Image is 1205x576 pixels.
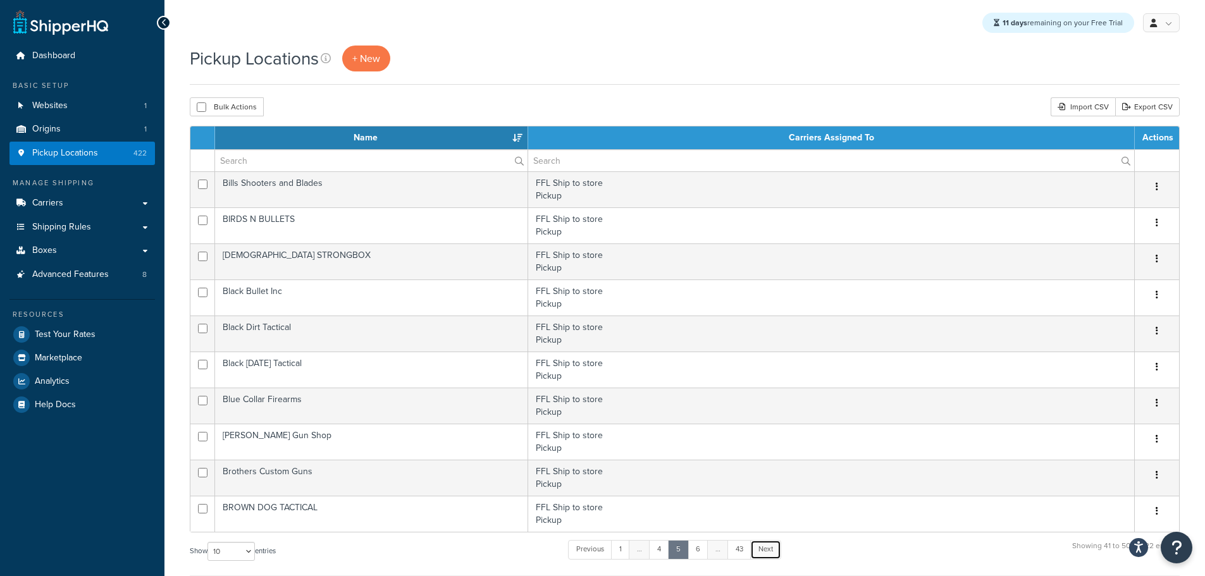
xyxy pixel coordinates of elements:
span: 422 [133,148,147,159]
span: Analytics [35,376,70,387]
th: Carriers Assigned To [528,126,1135,149]
td: FFL Ship to store Pickup [528,279,1135,316]
th: Actions [1135,126,1179,149]
li: Websites [9,94,155,118]
span: 8 [142,269,147,280]
td: BIRDS N BULLETS [215,207,528,243]
span: Marketplace [35,353,82,364]
a: 43 [727,540,751,559]
td: FFL Ship to store Pickup [528,388,1135,424]
a: … [707,540,729,559]
button: Open Resource Center [1161,532,1192,563]
td: FFL Ship to store Pickup [528,496,1135,532]
td: FFL Ship to store Pickup [528,352,1135,388]
a: Next [750,540,781,559]
td: Black Bullet Inc [215,279,528,316]
span: Boxes [32,245,57,256]
input: Search [528,150,1134,171]
span: Carriers [32,198,63,209]
a: Websites 1 [9,94,155,118]
div: Resources [9,309,155,320]
span: Dashboard [32,51,75,61]
td: [PERSON_NAME] Gun Shop [215,424,528,460]
div: Showing 41 to 50 of 422 entries [1072,539,1180,566]
span: Shipping Rules [32,222,91,233]
a: Export CSV [1115,97,1180,116]
a: Previous [568,540,612,559]
a: ShipperHQ Home [13,9,108,35]
span: Origins [32,124,61,135]
a: Test Your Rates [9,323,155,346]
span: Advanced Features [32,269,109,280]
a: Boxes [9,239,155,262]
a: Origins 1 [9,118,155,141]
li: Origins [9,118,155,141]
a: 1 [611,540,630,559]
td: FFL Ship to store Pickup [528,460,1135,496]
span: Test Your Rates [35,329,96,340]
a: Shipping Rules [9,216,155,239]
span: Websites [32,101,68,111]
span: Help Docs [35,400,76,410]
a: Analytics [9,370,155,393]
div: remaining on your Free Trial [982,13,1134,33]
h1: Pickup Locations [190,46,319,71]
label: Show entries [190,542,276,561]
td: FFL Ship to store Pickup [528,316,1135,352]
td: FFL Ship to store Pickup [528,424,1135,460]
span: + New [352,51,380,66]
span: 1 [144,101,147,111]
td: BROWN DOG TACTICAL [215,496,528,532]
span: 1 [144,124,147,135]
td: FFL Ship to store Pickup [528,171,1135,207]
a: Pickup Locations 422 [9,142,155,165]
li: Pickup Locations [9,142,155,165]
a: Marketplace [9,346,155,369]
a: Dashboard [9,44,155,68]
a: Advanced Features 8 [9,263,155,286]
li: Advanced Features [9,263,155,286]
td: Brothers Custom Guns [215,460,528,496]
th: Name : activate to sort column descending [215,126,528,149]
a: Carriers [9,192,155,215]
div: Basic Setup [9,80,155,91]
a: 6 [688,540,708,559]
td: Blue Collar Firearms [215,388,528,424]
td: [DEMOGRAPHIC_DATA] STRONGBOX [215,243,528,279]
td: FFL Ship to store Pickup [528,207,1135,243]
div: Manage Shipping [9,178,155,188]
a: 5 [668,540,689,559]
td: Bills Shooters and Blades [215,171,528,207]
td: Black [DATE] Tactical [215,352,528,388]
a: … [629,540,650,559]
span: Pickup Locations [32,148,98,159]
strong: 11 days [1003,17,1027,28]
a: + New [342,46,390,71]
td: FFL Ship to store Pickup [528,243,1135,279]
button: Bulk Actions [190,97,264,116]
select: Showentries [207,542,255,561]
input: Search [215,150,528,171]
td: Black Dirt Tactical [215,316,528,352]
a: Help Docs [9,393,155,416]
div: Import CSV [1051,97,1115,116]
a: 4 [649,540,669,559]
